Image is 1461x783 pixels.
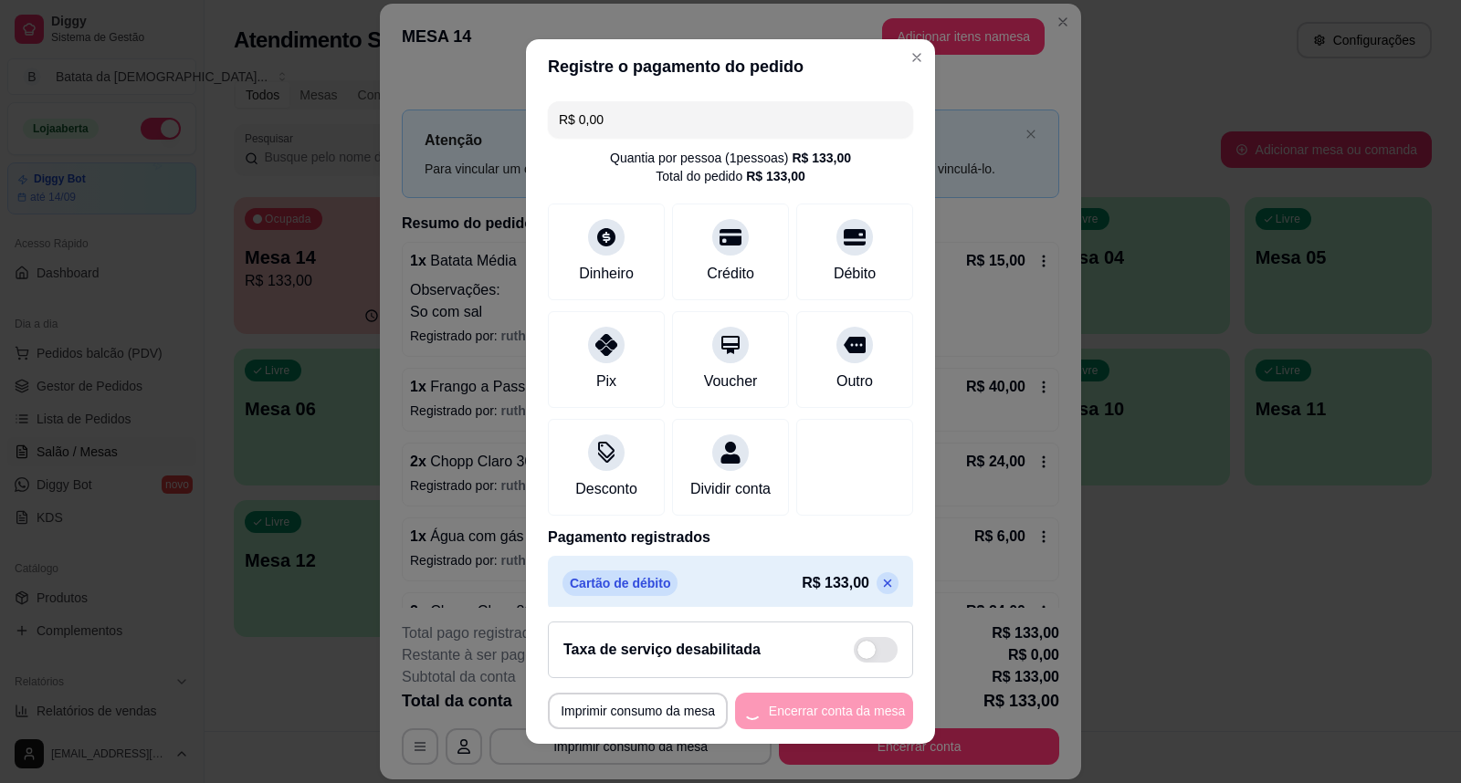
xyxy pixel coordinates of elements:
[902,43,931,72] button: Close
[548,527,913,548] p: Pagamento registrados
[526,39,935,94] header: Registre o pagamento do pedido
[559,101,902,138] input: Ex.: hambúrguer de cordeiro
[836,371,873,392] div: Outro
[610,149,851,167] div: Quantia por pessoa ( 1 pessoas)
[579,263,634,285] div: Dinheiro
[548,693,728,729] button: Imprimir consumo da mesa
[656,167,805,185] div: Total do pedido
[563,639,761,661] h2: Taxa de serviço desabilitada
[792,149,851,167] div: R$ 133,00
[834,263,876,285] div: Débito
[704,371,758,392] div: Voucher
[596,371,616,392] div: Pix
[690,478,771,500] div: Dividir conta
[707,263,754,285] div: Crédito
[802,572,869,594] p: R$ 133,00
[746,167,805,185] div: R$ 133,00
[575,478,637,500] div: Desconto
[562,570,678,596] p: Cartão de débito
